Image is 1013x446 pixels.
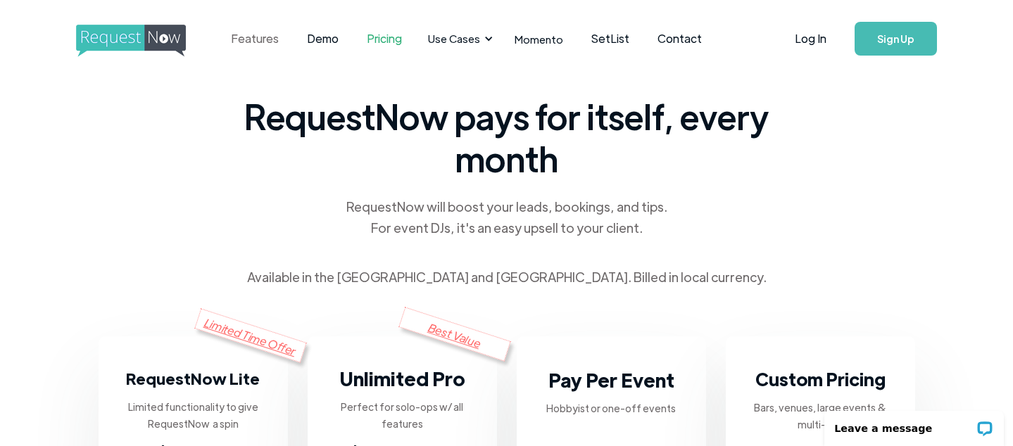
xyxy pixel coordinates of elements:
strong: Custom Pricing [755,367,886,390]
a: Pricing [353,17,416,60]
a: Features [217,17,293,60]
a: Momento [501,18,577,60]
div: RequestNow will boost your leads, bookings, and tips. For event DJs, it's an easy upsell to your ... [345,196,669,238]
div: Use Cases [428,31,480,46]
h3: RequestNow Lite [126,364,260,393]
div: Hobbyist or one-off events [546,400,676,416]
div: Bars, venues, large events & multi-ops [748,399,893,433]
strong: Pay Per Event [548,367,674,392]
a: Demo [293,17,353,60]
h3: Unlimited Pro [339,364,465,393]
a: Log In [781,14,841,63]
div: Best Value [398,307,511,361]
iframe: LiveChat chat widget [815,402,1013,446]
div: Perfect for solo-ops w/ all features [330,398,474,432]
span: RequestNow pays for itself, every month [239,95,774,179]
div: Available in the [GEOGRAPHIC_DATA] and [GEOGRAPHIC_DATA]. Billed in local currency. [247,267,767,288]
div: Limited functionality to give RequestNow a spin [121,398,265,432]
div: Use Cases [420,17,497,60]
a: home [76,25,182,53]
a: SetList [577,17,643,60]
div: Limited Time Offer [194,308,307,362]
img: requestnow logo [76,25,212,57]
a: Contact [643,17,716,60]
a: Sign Up [855,22,937,56]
